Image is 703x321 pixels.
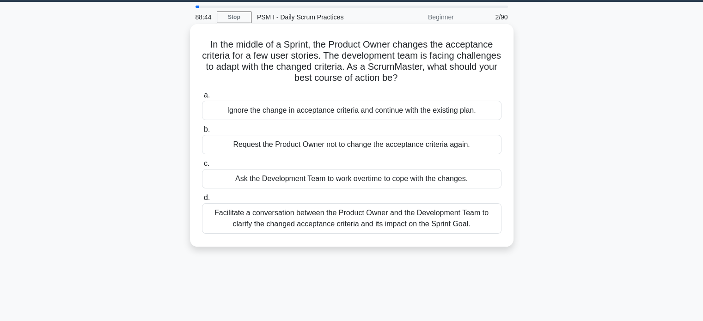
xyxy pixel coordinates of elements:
[379,8,459,26] div: Beginner
[202,101,501,120] div: Ignore the change in acceptance criteria and continue with the existing plan.
[217,12,251,23] a: Stop
[190,8,217,26] div: 88:44
[204,194,210,201] span: d.
[459,8,513,26] div: 2/90
[204,91,210,99] span: a.
[251,8,379,26] div: PSM I - Daily Scrum Practices
[201,39,502,84] h5: In the middle of a Sprint, the Product Owner changes the acceptance criteria for a few user stori...
[204,159,209,167] span: c.
[202,135,501,154] div: Request the Product Owner not to change the acceptance criteria again.
[202,203,501,234] div: Facilitate a conversation between the Product Owner and the Development Team to clarify the chang...
[204,125,210,133] span: b.
[202,169,501,188] div: Ask the Development Team to work overtime to cope with the changes.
